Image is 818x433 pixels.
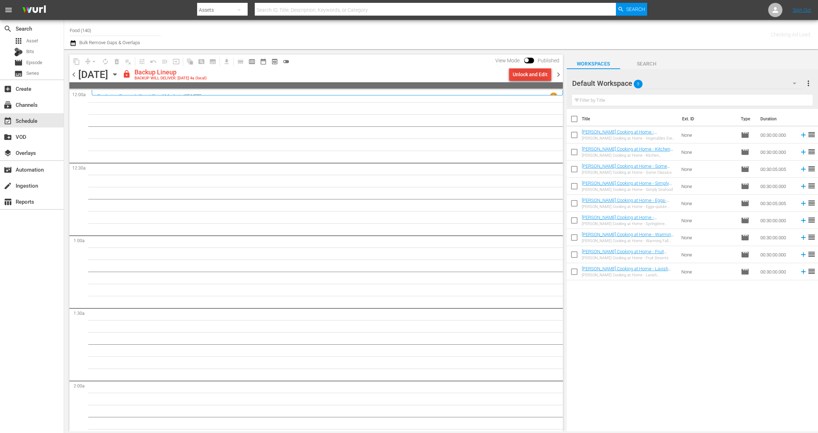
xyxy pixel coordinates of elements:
[799,182,807,190] svg: Add to Schedule
[799,131,807,139] svg: Add to Schedule
[758,126,797,144] td: 00:30:00.000
[78,40,140,45] span: Bulk Remove Gaps & Overlaps
[4,117,12,125] span: Schedule
[679,212,738,229] td: None
[582,187,676,192] div: [PERSON_NAME] Cooking at Home - Simply Seafood
[741,182,749,191] span: Episode
[804,75,813,92] button: more_vert
[771,32,812,37] span: Checking Ad Load..
[741,216,749,225] span: Episode
[741,148,749,156] span: Episode
[582,181,672,191] a: [PERSON_NAME] Cooking at Home - Simply Seafood_NEW
[4,198,12,206] span: Reports
[741,199,749,208] span: Episode
[758,246,797,263] td: 00:30:00.000
[741,267,749,276] span: Episode
[271,58,278,65] span: preview_outlined
[679,126,738,144] td: None
[582,232,674,242] a: [PERSON_NAME] Cooking at Home - Warming Fall Flavors_NEW
[14,48,23,56] div: Bits
[4,182,12,190] span: Ingestion
[793,7,811,13] a: Sign Out
[185,94,194,99] p: SE4 /
[100,56,111,67] span: Loop Content
[26,59,42,66] span: Episode
[758,229,797,246] td: 00:30:00.000
[159,56,170,67] span: Fill episodes with ad slates
[582,109,678,129] th: Title
[183,94,185,99] p: /
[582,163,670,174] a: [PERSON_NAME] Cooking at Home - Some Classics_NEW
[572,73,803,93] div: Default Workspace
[741,233,749,242] span: Episode
[582,136,676,141] div: [PERSON_NAME] Cooking at Home - Vegetables Every Way
[246,56,258,67] span: Week Calendar View
[807,130,816,139] span: reorder
[741,131,749,139] span: Episode
[269,56,280,67] span: View Backup
[807,267,816,276] span: reorder
[69,70,78,79] span: chevron_left
[758,144,797,161] td: 00:30:00.000
[4,166,12,174] span: Automation
[634,77,643,92] span: 9
[799,148,807,156] svg: Add to Schedule
[582,249,667,260] a: [PERSON_NAME] Cooking at Home - Fruit Deserts_NEW
[134,68,207,76] div: Backup Lineup
[807,199,816,207] span: reorder
[248,58,255,65] span: calendar_view_week_outlined
[799,251,807,259] svg: Add to Schedule
[582,204,676,209] div: [PERSON_NAME] Cooking at Home - Eggs-quisite Eggs
[758,195,797,212] td: 00:30:05.005
[616,3,647,16] button: Search
[509,68,551,81] button: Unlock and Edit
[626,3,645,16] span: Search
[232,54,246,68] span: Day Calendar View
[756,109,799,129] th: Duration
[513,68,548,81] div: Unlock and Edit
[758,263,797,280] td: 00:30:00.000
[582,170,676,175] div: [PERSON_NAME] Cooking at Home - Some Classics
[679,161,738,178] td: None
[280,56,292,67] span: 24 hours Lineup View is OFF
[799,234,807,241] svg: Add to Schedule
[679,246,738,263] td: None
[26,37,38,45] span: Asset
[170,56,182,67] span: Update Metadata from Key Asset
[807,165,816,173] span: reorder
[78,69,108,80] div: [DATE]
[534,58,563,63] span: Published
[134,76,207,81] div: BACKUP WILL DELIVER: [DATE] 4a (local)
[97,93,183,99] a: Exploring Europe's Great Food Markets
[194,94,201,99] p: EP5
[524,58,529,63] span: Toggle to switch from Published to Draft view.
[4,85,12,93] span: Create
[122,70,131,78] span: lock
[582,273,676,277] div: [PERSON_NAME] Cooking at Home - Lavish Indulgences
[799,268,807,276] svg: Add to Schedule
[582,153,676,158] div: [PERSON_NAME] Cooking at Home - Kitchen Techniques
[679,195,738,212] td: None
[582,266,671,277] a: [PERSON_NAME] Cooking at Home - Lavish Indulgences_NEW
[4,101,12,109] span: Channels
[758,212,797,229] td: 00:30:00.000
[283,58,290,65] span: toggle_off
[737,109,756,129] th: Type
[582,215,657,225] a: [PERSON_NAME] Cooking at Home - Springtime Favorites
[4,133,12,141] span: VOD
[679,178,738,195] td: None
[4,6,13,14] span: menu
[758,178,797,195] td: 00:30:00.000
[758,161,797,178] td: 00:30:05.005
[4,149,12,157] span: Overlays
[804,79,813,88] span: more_vert
[582,256,676,260] div: [PERSON_NAME] Cooking at Home - Fruit Deserts
[17,2,51,19] img: ans4CAIJ8jUAAAAAAAAAAAAAAAAAAAAAAAAgQb4GAAAAAAAAAAAAAAAAAAAAAAAAJMjXAAAAAAAAAAAAAAAAAAAAAAAAgAT5G...
[582,146,673,157] a: [PERSON_NAME] Cooking at Home - Kitchen Techniques_NEW
[14,69,23,78] span: Series
[567,59,620,68] span: Workspaces
[258,56,269,67] span: Month Calendar View
[582,221,676,226] div: [PERSON_NAME] Cooking at Home - Springtime Favorites
[807,182,816,190] span: reorder
[799,216,807,224] svg: Add to Schedule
